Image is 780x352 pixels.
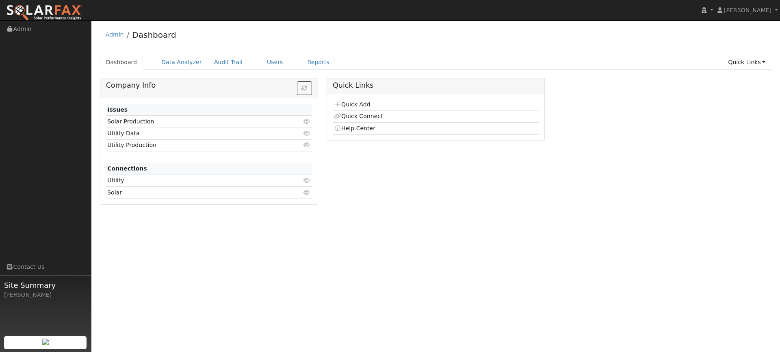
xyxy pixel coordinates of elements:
a: Dashboard [132,30,176,40]
a: Quick Add [334,101,370,108]
i: Click to view [303,119,311,124]
a: Admin [106,31,124,38]
a: Data Analyzer [155,55,208,70]
td: Solar Production [106,116,279,127]
span: Site Summary [4,280,87,291]
a: Quick Connect [334,113,383,119]
a: Help Center [334,125,375,132]
i: Click to view [303,130,311,136]
h5: Company Info [106,81,312,90]
strong: Connections [107,165,147,172]
a: Reports [301,55,336,70]
i: Click to view [303,177,311,183]
img: SolarFax [6,4,82,22]
strong: Issues [107,106,128,113]
a: Audit Trail [208,55,249,70]
img: retrieve [42,339,49,345]
a: Quick Links [722,55,771,70]
td: Solar [106,187,279,199]
i: Click to view [303,142,311,148]
span: [PERSON_NAME] [724,7,771,13]
div: [PERSON_NAME] [4,291,87,299]
td: Utility Data [106,127,279,139]
a: Users [261,55,289,70]
h5: Quick Links [333,81,539,90]
i: Click to view [303,190,311,195]
td: Utility Production [106,139,279,151]
td: Utility [106,175,279,186]
a: Dashboard [100,55,143,70]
